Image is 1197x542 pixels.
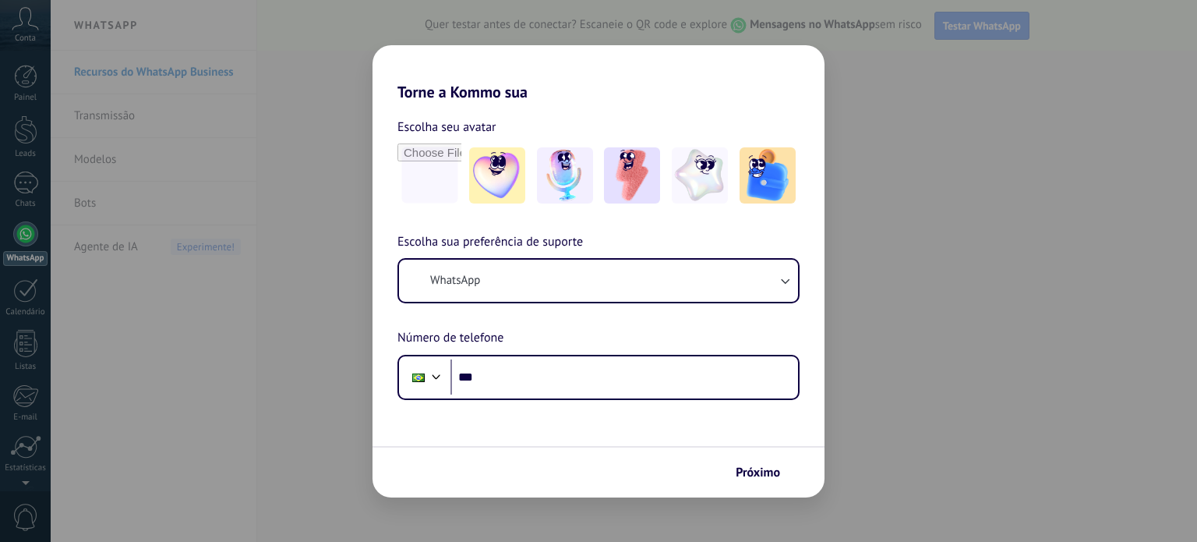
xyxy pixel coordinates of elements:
[672,147,728,204] img: -4.jpeg
[736,467,780,478] span: Próximo
[397,328,503,349] span: Número de telefone
[399,260,798,302] button: WhatsApp
[537,147,593,204] img: -2.jpeg
[430,273,480,289] span: WhatsApp
[469,147,525,204] img: -1.jpeg
[397,232,583,253] span: Escolha sua preferência de suporte
[604,147,660,204] img: -3.jpeg
[397,117,496,137] span: Escolha seu avatar
[729,459,801,486] button: Próximo
[373,45,824,101] h2: Torne a Kommo sua
[404,361,433,394] div: Brazil: + 55
[740,147,796,204] img: -5.jpeg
